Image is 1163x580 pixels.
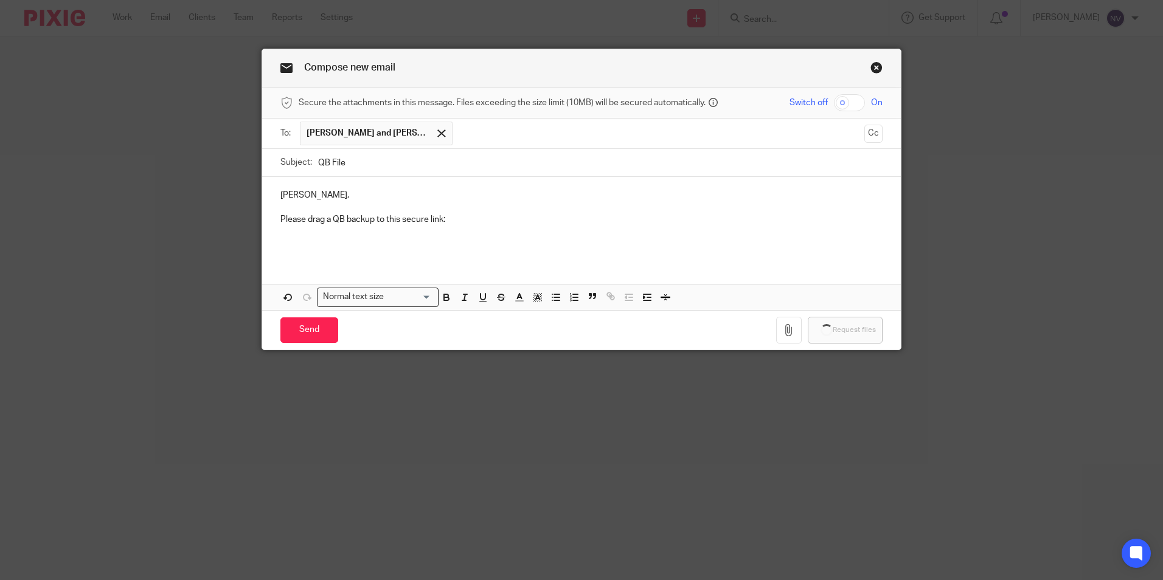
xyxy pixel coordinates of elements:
[320,291,386,303] span: Normal text size
[299,97,706,109] span: Secure the attachments in this message. Files exceeding the size limit (10MB) will be secured aut...
[317,288,439,306] div: Search for option
[808,317,883,344] button: Request files
[871,97,883,109] span: On
[280,156,312,168] label: Subject:
[280,127,294,139] label: To:
[307,127,428,139] span: [PERSON_NAME] and [PERSON_NAME]
[304,63,395,72] span: Compose new email
[280,213,883,226] p: Please drag a QB backup to this secure link:
[280,189,883,201] p: [PERSON_NAME],
[870,61,883,78] a: Close this dialog window
[790,97,828,109] span: Switch off
[387,291,431,303] input: Search for option
[280,317,338,344] input: Send
[864,125,883,143] button: Cc
[833,325,876,335] span: Request files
